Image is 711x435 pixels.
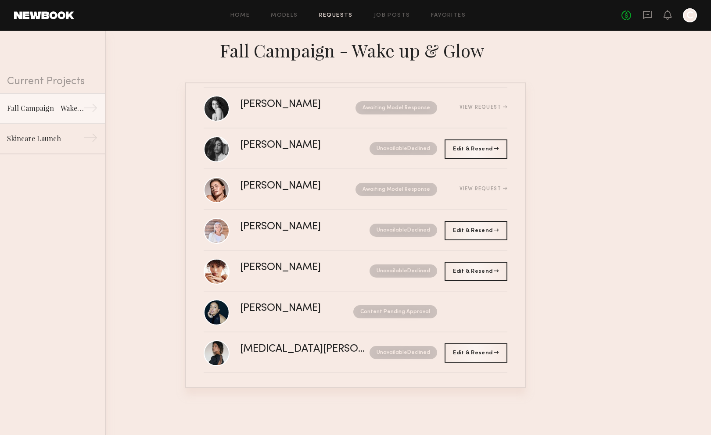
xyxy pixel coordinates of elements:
[453,146,499,152] span: Edit & Resend
[353,305,437,318] nb-request-status: Content Pending Approval
[204,332,507,373] a: [MEDICAL_DATA][PERSON_NAME]UnavailableDeclined
[204,88,507,128] a: [PERSON_NAME]Awaiting Model ResponseView Request
[240,344,370,354] div: [MEDICAL_DATA][PERSON_NAME]
[319,13,353,18] a: Requests
[83,131,98,148] div: →
[240,140,345,150] div: [PERSON_NAME]
[460,186,507,192] div: View Request
[204,251,507,292] a: [PERSON_NAME]UnavailableDeclined
[374,13,410,18] a: Job Posts
[460,105,507,110] div: View Request
[370,224,437,237] nb-request-status: Unavailable Declined
[431,13,466,18] a: Favorites
[204,210,507,251] a: [PERSON_NAME]UnavailableDeclined
[240,303,337,314] div: [PERSON_NAME]
[453,269,499,274] span: Edit & Resend
[271,13,298,18] a: Models
[204,169,507,210] a: [PERSON_NAME]Awaiting Model ResponseView Request
[204,128,507,169] a: [PERSON_NAME]UnavailableDeclined
[370,142,437,155] nb-request-status: Unavailable Declined
[240,222,345,232] div: [PERSON_NAME]
[453,350,499,356] span: Edit & Resend
[83,101,98,118] div: →
[240,100,338,110] div: [PERSON_NAME]
[7,103,83,114] div: Fall Campaign - Wake up & Glow
[7,133,83,144] div: Skincare Launch
[240,181,338,191] div: [PERSON_NAME]
[355,183,437,196] nb-request-status: Awaiting Model Response
[204,292,507,332] a: [PERSON_NAME]Content Pending Approval
[240,263,345,273] div: [PERSON_NAME]
[683,8,697,22] a: C
[355,101,437,114] nb-request-status: Awaiting Model Response
[185,38,526,61] div: Fall Campaign - Wake up & Glow
[230,13,250,18] a: Home
[370,346,437,359] nb-request-status: Unavailable Declined
[453,228,499,233] span: Edit & Resend
[370,264,437,278] nb-request-status: Unavailable Declined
